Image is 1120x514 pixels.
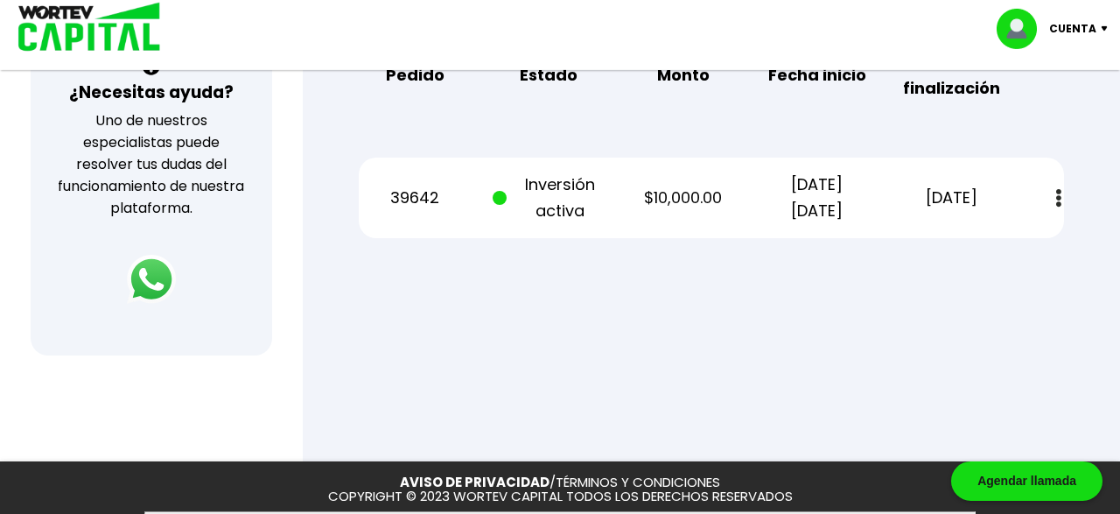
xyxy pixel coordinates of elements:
p: $10,000.00 [626,185,739,211]
img: logos_whatsapp-icon.242b2217.svg [127,255,176,304]
a: TÉRMINOS Y CONDICIONES [556,473,720,491]
p: Cuenta [1049,16,1096,42]
p: 39642 [359,185,472,211]
a: AVISO DE PRIVACIDAD [400,473,549,491]
p: / [400,475,720,490]
p: [DATE] [DATE] [760,172,873,224]
b: Fecha inicio [768,62,866,88]
b: Monto [657,62,710,88]
b: Fecha finalización [895,49,1008,102]
b: Pedido [386,62,444,88]
img: icon-down [1096,26,1120,32]
img: profile-image [997,9,1049,49]
p: Uno de nuestros especialistas puede resolver tus dudas del funcionamiento de nuestra plataforma. [53,109,249,219]
div: Agendar llamada [951,461,1102,501]
p: COPYRIGHT © 2023 WORTEV CAPITAL TODOS LOS DERECHOS RESERVADOS [328,489,793,504]
p: Inversión activa [493,172,605,224]
h3: ¿Necesitas ayuda? [69,80,234,105]
b: Estado [520,62,577,88]
p: [DATE] [895,185,1008,211]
